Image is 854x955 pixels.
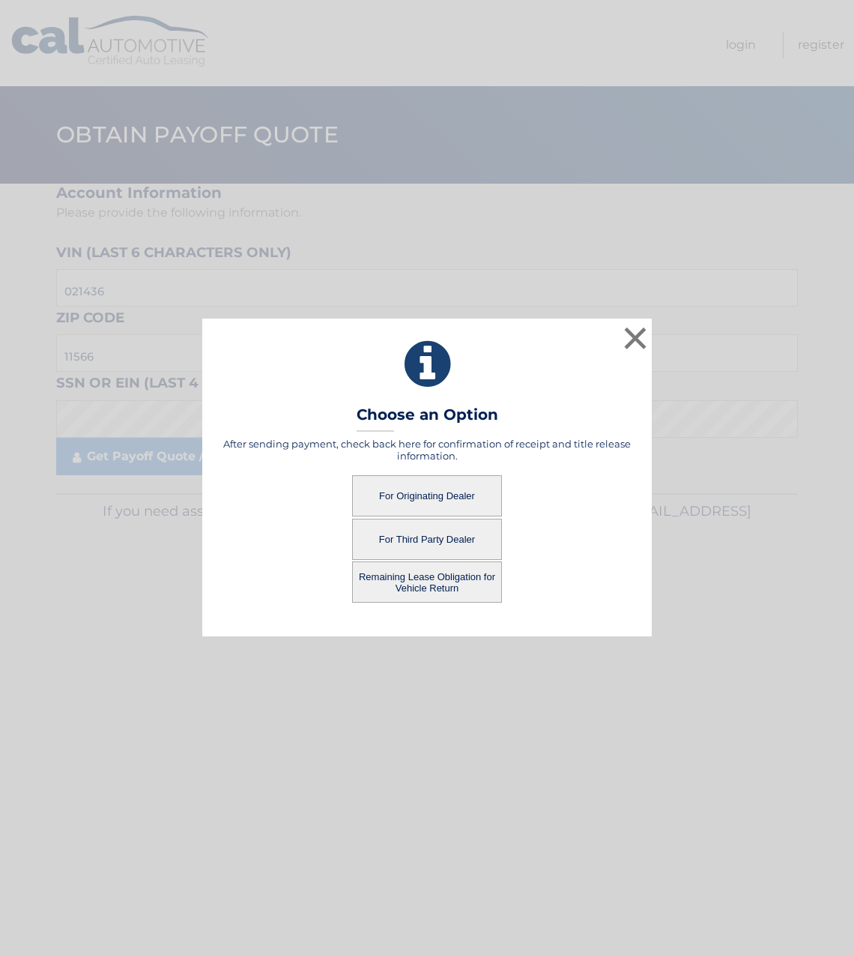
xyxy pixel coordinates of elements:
[620,323,650,353] button: ×
[357,406,498,432] h3: Choose an Option
[352,475,502,516] button: For Originating Dealer
[221,438,633,462] h5: After sending payment, check back here for confirmation of receipt and title release information.
[352,561,502,603] button: Remaining Lease Obligation for Vehicle Return
[352,519,502,560] button: For Third Party Dealer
